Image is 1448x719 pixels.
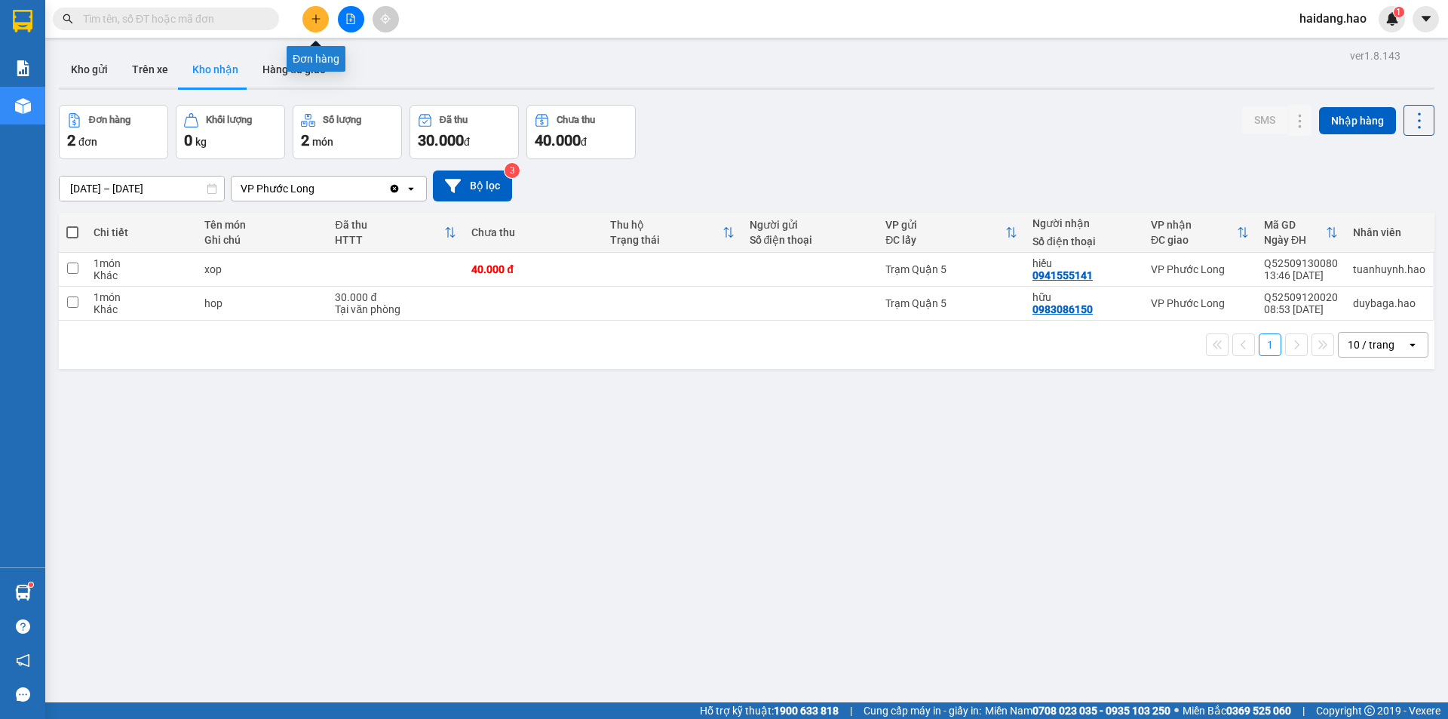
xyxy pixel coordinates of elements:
button: Khối lượng0kg [176,105,285,159]
div: hữu [1032,291,1136,303]
button: Hàng đã giao [250,51,338,88]
button: plus [302,6,329,32]
span: haidang.hao [1287,9,1379,28]
span: 40.000 [535,131,581,149]
div: Chưa thu [471,226,595,238]
img: icon-new-feature [1385,12,1399,26]
span: plus [311,14,321,24]
svg: open [405,183,417,195]
div: Thu hộ [610,219,722,231]
div: ĐC giao [1151,234,1237,246]
div: Trạng thái [610,234,722,246]
span: search [63,14,73,24]
div: Khác [94,303,189,315]
div: VP Phước Long [1151,263,1249,275]
div: Số điện thoại [750,234,871,246]
div: 1 món [94,291,189,303]
div: Đơn hàng [89,115,130,125]
span: | [1302,702,1305,719]
div: Nhân viên [1353,226,1425,238]
span: aim [380,14,391,24]
img: warehouse-icon [15,98,31,114]
div: hiếu [1032,257,1136,269]
div: Ngày ĐH [1264,234,1326,246]
div: Q52509120020 [1264,291,1338,303]
span: 0 [184,131,192,149]
div: 40.000 đ [471,263,595,275]
span: Miền Nam [985,702,1170,719]
div: Đã thu [335,219,444,231]
span: đơn [78,136,97,148]
div: 0983086150 [1032,303,1093,315]
button: caret-down [1413,6,1439,32]
div: Trạm Quận 5 [885,263,1017,275]
div: Khối lượng [206,115,252,125]
div: VP gửi [885,219,1005,231]
button: SMS [1242,106,1287,134]
div: Q52509130080 [1264,257,1338,269]
div: Tên món [204,219,321,231]
button: Bộ lọc [433,171,512,201]
span: 2 [301,131,309,149]
div: 13:46 [DATE] [1264,269,1338,281]
button: Đã thu30.000đ [410,105,519,159]
div: tuanhuynh.hao [1353,263,1425,275]
svg: open [1407,339,1419,351]
strong: 1900 633 818 [774,705,839,717]
div: hop [204,297,321,309]
th: Toggle SortBy [1256,213,1345,253]
div: Chi tiết [94,226,189,238]
div: Trạm Quận 5 [885,297,1017,309]
sup: 1 [29,582,33,587]
div: 10 / trang [1348,337,1394,352]
div: xop [204,263,321,275]
span: | [850,702,852,719]
img: logo-vxr [13,10,32,32]
div: VP nhận [1151,219,1237,231]
div: Đã thu [440,115,468,125]
div: ver 1.8.143 [1350,48,1400,64]
input: Selected VP Phước Long. [316,181,318,196]
span: 30.000 [418,131,464,149]
strong: 0369 525 060 [1226,705,1291,717]
span: đ [464,136,470,148]
div: 0941555141 [1032,269,1093,281]
span: notification [16,653,30,668]
div: Chưa thu [557,115,595,125]
span: Cung cấp máy in - giấy in: [864,702,981,719]
svg: Clear value [388,183,400,195]
span: Hỗ trợ kỹ thuật: [700,702,839,719]
div: 1 món [94,257,189,269]
div: HTTT [335,234,444,246]
sup: 1 [1394,7,1404,17]
span: đ [581,136,587,148]
div: Tại văn phòng [335,303,456,315]
div: Mã GD [1264,219,1326,231]
button: Kho nhận [180,51,250,88]
th: Toggle SortBy [878,213,1025,253]
button: 1 [1259,333,1281,356]
img: warehouse-icon [15,585,31,601]
div: Số điện thoại [1032,235,1136,247]
sup: 3 [505,163,520,178]
button: Kho gửi [59,51,120,88]
th: Toggle SortBy [1143,213,1256,253]
div: 30.000 đ [335,291,456,303]
button: file-add [338,6,364,32]
div: Số lượng [323,115,361,125]
button: Chưa thu40.000đ [526,105,636,159]
span: 1 [1396,7,1401,17]
button: Nhập hàng [1319,107,1396,134]
span: Miền Bắc [1183,702,1291,719]
span: question-circle [16,619,30,634]
strong: 0708 023 035 - 0935 103 250 [1032,705,1170,717]
input: Select a date range. [60,177,224,201]
span: 2 [67,131,75,149]
span: món [312,136,333,148]
div: Khác [94,269,189,281]
div: 08:53 [DATE] [1264,303,1338,315]
div: VP Phước Long [241,181,314,196]
span: kg [195,136,207,148]
button: Trên xe [120,51,180,88]
img: solution-icon [15,60,31,76]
